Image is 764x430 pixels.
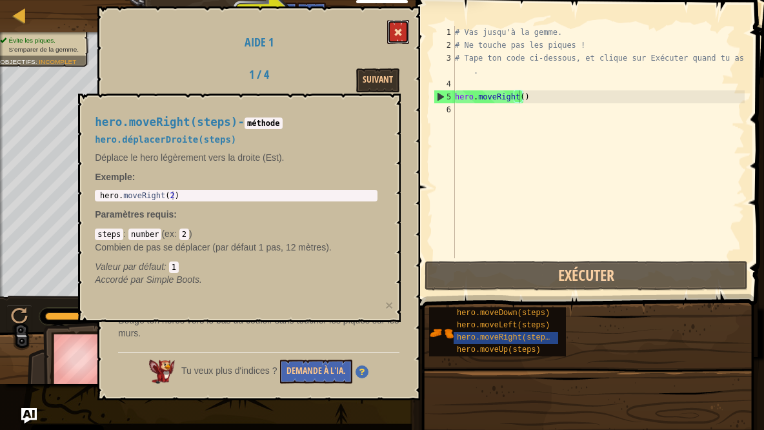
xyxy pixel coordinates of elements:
em: Simple Boots. [95,274,202,285]
p: Combien de pas se déplacer (par défaut 1 pas, 12 mètres). [95,241,377,254]
p: Bouge ton héros vers le bas du couloir sans toucher les piques sur les murs. [118,314,399,340]
span: hero.déplacerDroite(steps) [95,134,236,145]
span: hero.moveLeft(steps) [457,321,550,330]
img: Hint [356,365,368,378]
span: Valeur par défaut [95,261,164,272]
span: : [164,261,169,272]
span: Paramètres requis [95,209,174,220]
span: Incomplet [39,57,76,65]
img: thang_avatar_frame.png [43,323,118,394]
span: Aide 1 [245,34,274,50]
div: 4 [434,77,455,90]
span: S'emparer de la gemme. [9,46,79,53]
span: Évite les piques. [9,37,55,44]
span: hero.moveRight(steps) [457,333,554,342]
span: hero.moveRight(steps) [95,116,237,128]
code: 2 [179,229,189,240]
div: 5 [434,90,455,103]
span: : [174,229,179,239]
button: Ask AI [21,408,37,424]
code: 1 [169,261,179,273]
code: number [128,229,161,240]
span: : [35,57,39,65]
div: 3 [434,52,455,77]
strong: : [95,172,135,182]
img: AI [149,360,175,383]
div: 2 [434,39,455,52]
button: Suivant [356,68,399,92]
code: méthode [245,118,283,129]
button: Ask AI [262,3,297,26]
span: : [174,209,177,220]
span: ex [165,229,174,239]
h2: 1 / 4 [219,68,299,81]
span: : [123,229,128,239]
div: ( ) [95,227,377,272]
code: steps [95,229,123,240]
span: hero.moveUp(steps) [457,345,541,354]
span: Exemple [95,172,132,182]
div: 1 [434,26,455,39]
button: Demande à l'IA. [280,360,352,384]
button: × [385,298,393,312]
span: Accordé par [95,274,146,285]
button: Exécuter [425,261,748,291]
span: Tu veux plus d'indices ? [181,365,277,376]
p: Déplace le hero légèrement vers la droite (Est). [95,151,377,164]
h4: - [95,116,377,128]
div: 6 [434,103,455,116]
img: portrait.png [429,321,454,345]
span: hero.moveDown(steps) [457,309,550,318]
button: Ctrl + P: Play [6,305,32,331]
